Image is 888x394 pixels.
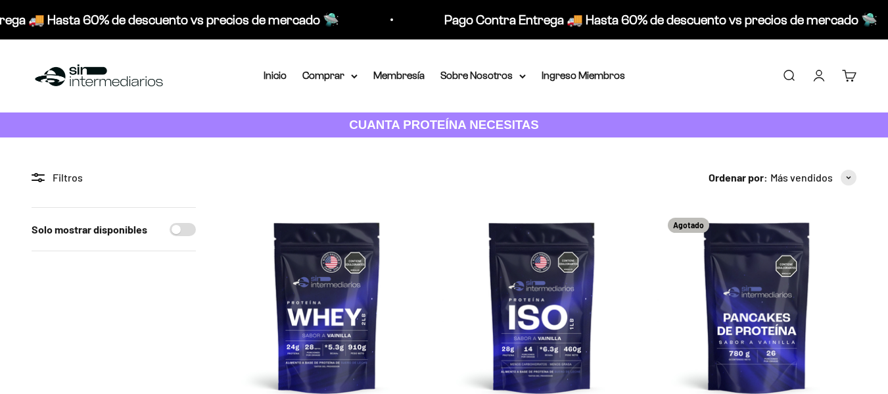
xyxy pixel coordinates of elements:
[709,169,768,186] span: Ordenar por:
[32,221,147,238] label: Solo mostrar disponibles
[264,70,287,81] a: Inicio
[542,70,625,81] a: Ingreso Miembros
[349,118,539,132] strong: CUANTA PROTEÍNA NECESITAS
[423,9,856,30] p: Pago Contra Entrega 🚚 Hasta 60% de descuento vs precios de mercado 🛸
[440,67,526,84] summary: Sobre Nosotros
[770,169,856,186] button: Más vendidos
[770,169,833,186] span: Más vendidos
[302,67,358,84] summary: Comprar
[373,70,425,81] a: Membresía
[32,169,196,186] div: Filtros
